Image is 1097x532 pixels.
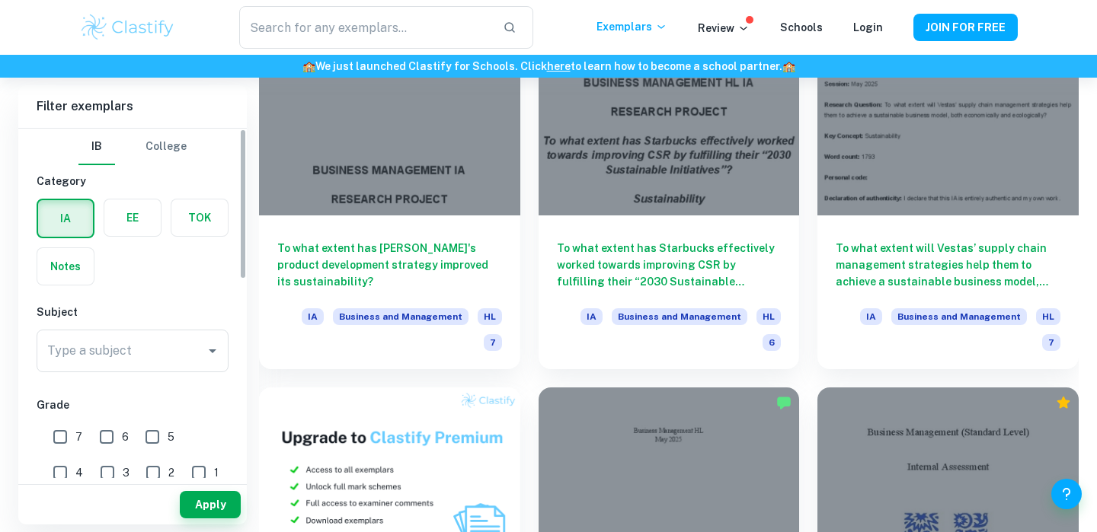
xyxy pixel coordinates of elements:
[78,129,115,165] button: IB
[239,6,491,49] input: Search for any exemplars...
[79,12,176,43] img: Clastify logo
[168,464,174,481] span: 2
[776,395,792,410] img: Marked
[302,60,315,72] span: 🏫
[860,308,882,325] span: IA
[333,308,469,325] span: Business and Management
[1056,395,1071,410] div: Premium
[782,60,795,72] span: 🏫
[3,58,1094,75] h6: We just launched Clastify for Schools. Click to learn how to become a school partner.
[763,334,781,351] span: 6
[277,240,502,290] h6: To what extent has [PERSON_NAME]'s product development strategy improved its sustainability?
[596,18,667,35] p: Exemplars
[123,464,130,481] span: 3
[214,464,219,481] span: 1
[547,60,571,72] a: here
[75,464,83,481] span: 4
[891,308,1027,325] span: Business and Management
[122,428,129,445] span: 6
[259,20,520,369] a: To what extent has [PERSON_NAME]'s product development strategy improved its sustainability?IABus...
[37,248,94,285] button: Notes
[180,491,241,518] button: Apply
[38,200,93,237] button: IA
[913,14,1018,41] button: JOIN FOR FREE
[539,20,800,369] a: To what extent has Starbucks effectively worked towards improving CSR by fulfilling their “2030 S...
[171,199,228,236] button: TOK
[37,304,229,320] h6: Subject
[698,20,750,37] p: Review
[756,308,781,325] span: HL
[37,173,229,190] h6: Category
[484,334,502,351] span: 7
[37,397,229,413] h6: Grade
[780,21,823,33] a: Schools
[75,428,82,445] span: 7
[104,199,161,236] button: EE
[853,21,883,33] a: Login
[478,308,502,325] span: HL
[168,428,174,445] span: 5
[78,129,187,165] div: Filter type choice
[202,340,223,362] button: Open
[836,240,1060,290] h6: To what extent will Vestas’ supply chain management strategies help them to achieve a sustainable...
[612,308,747,325] span: Business and Management
[146,129,187,165] button: College
[817,20,1079,369] a: To what extent will Vestas’ supply chain management strategies help them to achieve a sustainable...
[557,240,782,290] h6: To what extent has Starbucks effectively worked towards improving CSR by fulfilling their “2030 S...
[1051,479,1082,509] button: Help and Feedback
[302,308,324,325] span: IA
[18,85,247,128] h6: Filter exemplars
[580,308,603,325] span: IA
[1036,308,1060,325] span: HL
[1042,334,1060,351] span: 7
